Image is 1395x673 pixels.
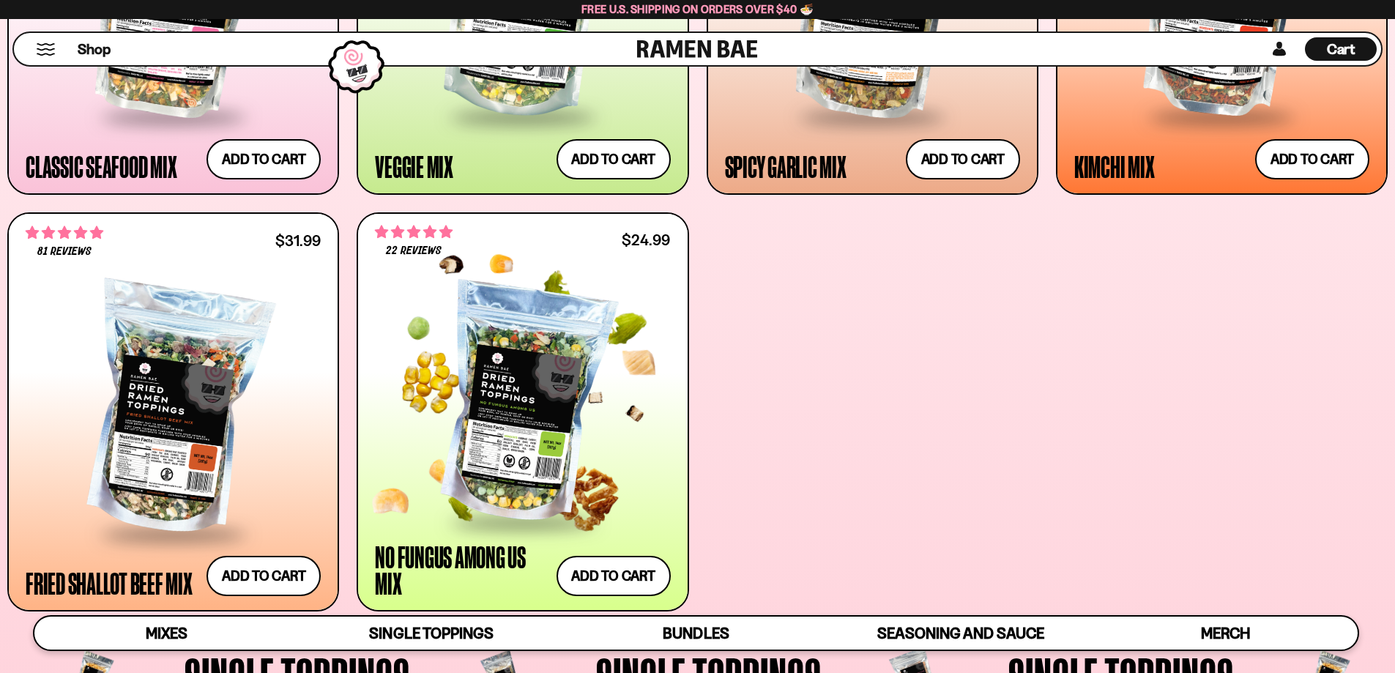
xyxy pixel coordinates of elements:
div: $24.99 [622,233,670,247]
div: No Fungus Among Us Mix [375,543,548,596]
div: Spicy Garlic Mix [725,153,847,179]
div: Classic Seafood Mix [26,153,176,179]
span: Single Toppings [369,624,493,642]
span: Shop [78,40,111,59]
div: Veggie Mix [375,153,453,179]
span: Merch [1201,624,1250,642]
span: Seasoning and Sauce [877,624,1044,642]
span: 81 reviews [37,246,92,258]
a: Merch [1093,617,1358,650]
div: Cart [1305,33,1377,65]
a: Single Toppings [299,617,563,650]
a: Shop [78,37,111,61]
button: Add to cart [557,139,671,179]
span: 22 reviews [386,245,442,257]
div: Fried Shallot Beef Mix [26,570,193,596]
a: Mixes [34,617,299,650]
span: Bundles [663,624,729,642]
div: $31.99 [275,234,321,248]
button: Add to cart [207,556,321,596]
a: 4.83 stars 81 reviews $31.99 Fried Shallot Beef Mix Add to cart [7,212,339,612]
span: Cart [1327,40,1355,58]
button: Add to cart [557,556,671,596]
span: Mixes [146,624,187,642]
span: 4.83 stars [26,223,103,242]
button: Add to cart [1255,139,1369,179]
button: Mobile Menu Trigger [36,43,56,56]
a: Seasoning and Sauce [828,617,1093,650]
button: Add to cart [207,139,321,179]
a: Bundles [564,617,828,650]
a: 4.82 stars 22 reviews $24.99 No Fungus Among Us Mix Add to cart [357,212,688,612]
span: 4.82 stars [375,223,453,242]
span: Free U.S. Shipping on Orders over $40 🍜 [581,2,814,16]
button: Add to cart [906,139,1020,179]
div: Kimchi Mix [1074,153,1155,179]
